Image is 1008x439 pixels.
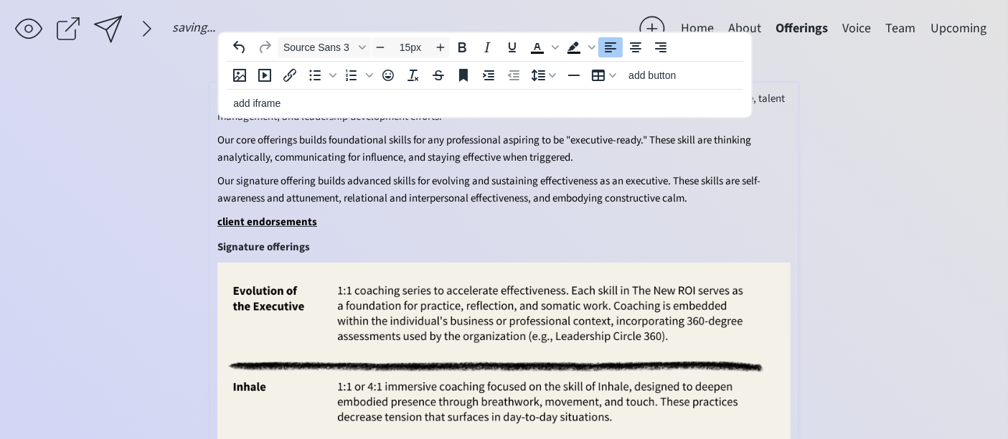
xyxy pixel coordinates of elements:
span: Our core offerings builds foundational skills for any professional aspiring to be "executive-read... [217,133,751,165]
button: Align center [623,37,648,57]
button: Home [674,14,721,43]
button: add iframe [227,93,287,113]
div: Bullet list [303,65,339,85]
button: Underline [500,37,524,57]
div: Text color Black [525,37,561,57]
button: Clear formatting [401,65,425,85]
button: Voice [835,14,878,43]
button: Undo [227,37,252,57]
span: Vivekam offers 1:1 professional & executive coaching and team workshops. It consults with organiz... [217,91,785,124]
a: client endorsements [217,215,317,227]
span: add iframe [233,98,281,109]
button: add button [622,65,683,85]
button: Decrease indent [501,65,526,85]
span: add button [628,70,676,81]
span: client endorsements [217,214,317,230]
button: Anchor [451,65,476,85]
button: Increase indent [476,65,501,85]
button: Italic [475,37,499,57]
button: add video [253,65,277,85]
button: Bold [450,37,474,57]
div: saving... [172,22,215,34]
button: Redo [253,37,277,57]
button: Insert image [227,65,252,85]
button: Emojis [376,65,400,85]
button: Line height [527,65,561,85]
span: Signature offerings [217,240,310,255]
button: Increase font size [432,37,449,57]
button: Upcoming [923,14,994,43]
button: Offerings [768,14,835,43]
button: About [721,14,768,43]
button: Align right [649,37,673,57]
button: Table [587,65,621,85]
button: Font Source Sans 3 [278,37,371,57]
div: Background color Black [562,37,598,57]
button: Align left [598,37,623,57]
button: Decrease font size [372,37,389,57]
button: Insert/edit link [278,65,302,85]
button: Team [879,14,923,43]
span: Source Sans 3 [283,42,354,53]
button: Strikethrough [426,65,451,85]
span: Our signature offering builds advanced skills for evolving and sustaining effectiveness as an exe... [217,174,760,206]
button: Horizontal line [562,65,586,85]
div: Numbered list [339,65,375,85]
